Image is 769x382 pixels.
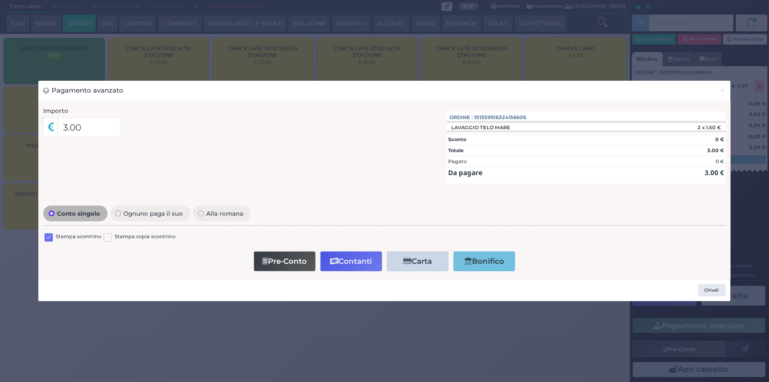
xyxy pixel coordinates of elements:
[720,86,726,95] span: ×
[448,168,483,177] strong: Da pagare
[121,210,186,217] span: Ognuno paga il suo
[450,114,473,121] span: Ordine :
[707,147,724,154] strong: 3.00 €
[447,124,515,131] div: LAVAGGIO TELO MARE
[705,168,724,177] strong: 3.00 €
[387,251,449,271] button: Carta
[453,251,515,271] button: Bonifico
[56,233,101,241] label: Stampa scontrino
[698,284,726,296] button: Chiudi
[715,81,730,101] button: Chiudi
[656,124,725,131] div: 2 x 1.50 €
[448,158,467,165] div: Pagato
[58,118,121,137] input: Es. 30.99
[55,210,103,217] span: Conto singolo
[43,86,123,96] h3: Pagamento avanzato
[320,251,382,271] button: Contanti
[448,136,466,142] strong: Sconto
[475,114,527,121] span: 101359106324156606
[43,106,68,115] label: Importo
[716,158,724,165] div: 0 €
[204,210,246,217] span: Alla romana
[448,147,464,154] strong: Totale
[715,136,724,142] strong: 0 €
[115,233,175,241] label: Stampa copia scontrino
[254,251,316,271] button: Pre-Conto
